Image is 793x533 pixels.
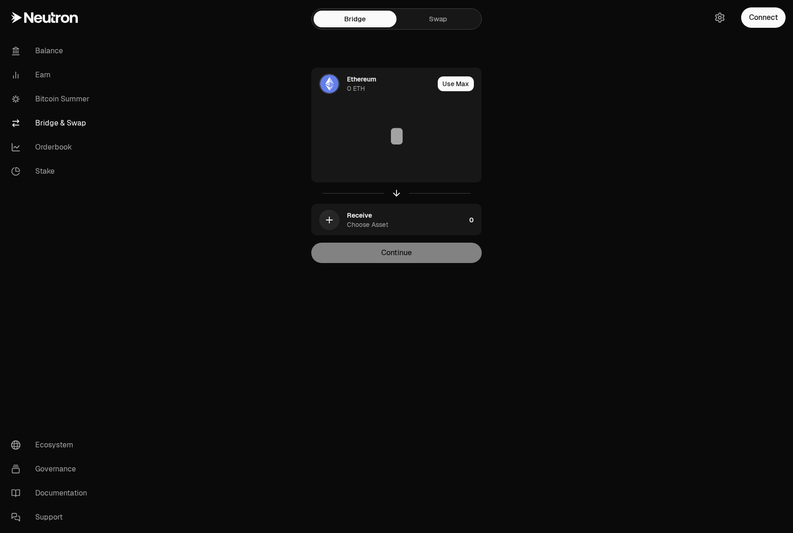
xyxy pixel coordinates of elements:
div: 0 ETH [347,84,365,93]
a: Bridge & Swap [4,111,100,135]
div: Receive [347,211,372,220]
a: Documentation [4,481,100,505]
div: Choose Asset [347,220,388,229]
a: Swap [396,11,479,27]
button: Connect [741,7,786,28]
a: Earn [4,63,100,87]
div: Ethereum [347,75,376,84]
a: Governance [4,457,100,481]
a: Stake [4,159,100,183]
div: ReceiveChoose Asset [312,204,466,236]
a: Ecosystem [4,433,100,457]
a: Orderbook [4,135,100,159]
a: Bridge [314,11,396,27]
a: Balance [4,39,100,63]
a: Support [4,505,100,529]
button: ReceiveChoose Asset0 [312,204,481,236]
a: Bitcoin Summer [4,87,100,111]
div: ETH LogoEthereum0 ETH [312,68,434,100]
div: 0 [469,204,481,236]
img: ETH Logo [320,75,339,93]
button: Use Max [438,76,474,91]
